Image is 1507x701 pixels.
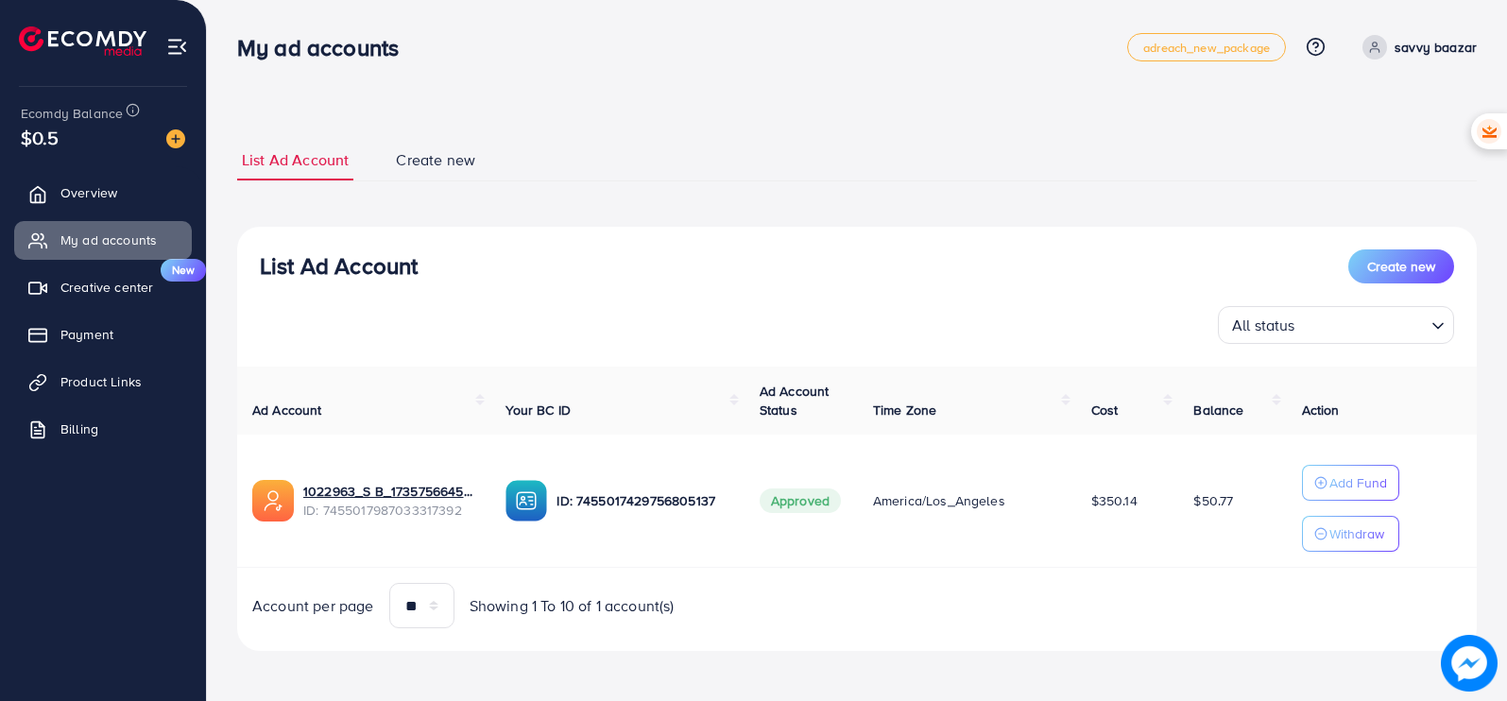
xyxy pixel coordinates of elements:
p: savvy baazar [1395,36,1477,59]
span: Product Links [60,372,142,391]
span: Your BC ID [505,401,571,419]
img: menu [166,36,188,58]
div: Search for option [1218,306,1454,344]
img: logo [19,26,146,56]
span: Billing [60,419,98,438]
img: ic-ba-acc.ded83a64.svg [505,480,547,521]
span: Approved [760,488,841,513]
img: image [1441,635,1498,692]
span: My ad accounts [60,231,157,249]
button: Withdraw [1302,516,1399,552]
span: Create new [1367,257,1435,276]
span: ID: 7455017987033317392 [303,501,475,520]
button: Create new [1348,249,1454,283]
h3: List Ad Account [260,252,418,280]
a: Creative centerNew [14,268,192,306]
span: Ad Account [252,401,322,419]
a: savvy baazar [1355,35,1477,60]
span: $350.14 [1091,491,1138,510]
span: Action [1302,401,1340,419]
span: Ad Account Status [760,382,830,419]
input: Search for option [1301,308,1424,339]
a: adreach_new_package [1127,33,1286,61]
span: America/Los_Angeles [873,491,1005,510]
img: ic-ads-acc.e4c84228.svg [252,480,294,521]
span: Showing 1 To 10 of 1 account(s) [470,595,675,617]
h3: My ad accounts [237,34,414,61]
span: Cost [1091,401,1119,419]
button: Add Fund [1302,465,1399,501]
a: 1022963_S B_1735756645445 [303,482,475,501]
a: Product Links [14,363,192,401]
a: My ad accounts [14,221,192,259]
span: Create new [396,149,475,171]
span: Creative center [60,278,153,297]
a: Overview [14,174,192,212]
span: Account per page [252,595,374,617]
div: <span class='underline'>1022963_S B_1735756645445</span></br>7455017987033317392 [303,482,475,521]
span: New [161,259,206,282]
p: ID: 7455017429756805137 [557,489,728,512]
span: All status [1228,312,1299,339]
span: Payment [60,325,113,344]
span: Balance [1193,401,1243,419]
span: $50.77 [1193,491,1233,510]
span: Time Zone [873,401,936,419]
span: List Ad Account [242,149,349,171]
p: Withdraw [1329,522,1384,545]
img: image [166,129,185,148]
span: $0.5 [21,124,60,151]
a: Payment [14,316,192,353]
a: Billing [14,410,192,448]
span: Ecomdy Balance [21,104,123,123]
span: Overview [60,183,117,202]
span: adreach_new_package [1143,42,1270,54]
p: Add Fund [1329,471,1387,494]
